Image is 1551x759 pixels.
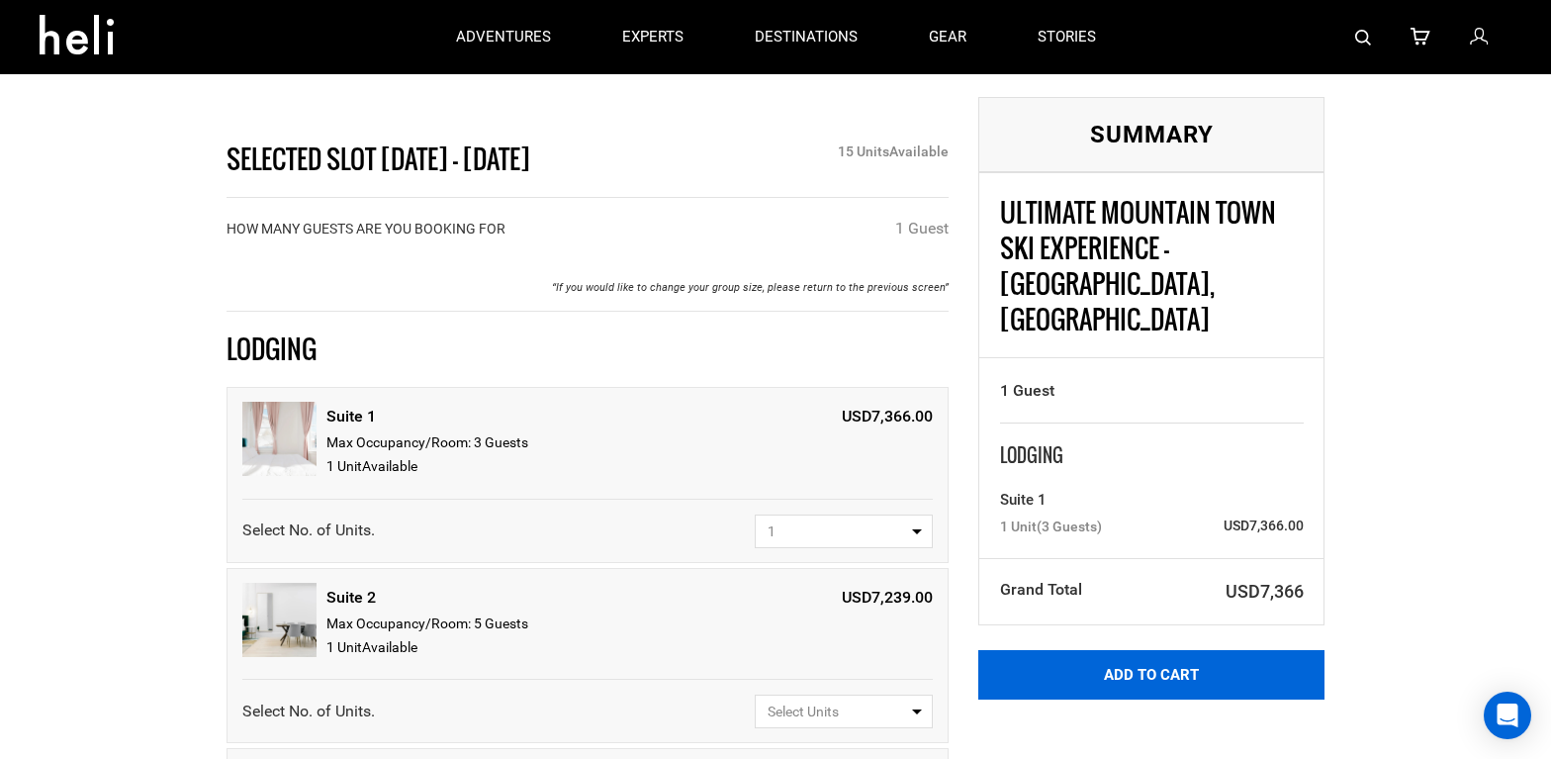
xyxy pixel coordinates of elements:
[326,431,528,455] div: Max Occupancy/Room: 3 Guest
[1484,692,1531,739] div: Open Intercom Messenger
[713,142,963,161] div: 15 Unit Available
[755,695,933,728] button: Select Units
[212,332,963,367] div: LODGING
[242,520,375,542] div: Select No. of Units.
[326,636,528,660] div: 1 Unit Available
[212,142,713,177] div: Selected Slot [DATE] - [DATE]
[326,583,528,613] div: Suite 2
[1000,381,1054,400] b: 1 Guest
[242,701,375,723] div: Select No. of Units.
[521,616,528,631] span: s
[1000,195,1304,337] div: Ultimate Mountain Town Ski Experience – [GEOGRAPHIC_DATA], [GEOGRAPHIC_DATA]
[242,583,317,657] img: 74311de6bf7a177b43bd33efb781dc79.jpeg
[1139,579,1304,605] span: USD7,366
[842,402,933,431] div: USD7,366.00
[1000,517,1102,536] span: 1 Unit (3 Guest )
[456,27,551,47] p: adventures
[978,650,1324,700] button: Add to Cart
[326,455,528,479] div: 1 Unit Available
[895,218,949,240] div: 1 Guest
[326,613,528,636] div: Max Occupancy/Room: 5 Guest
[326,402,528,431] div: Suite 1
[242,402,317,476] img: 1de13873d75027991796b830b2f6f773.jpeg
[227,280,949,296] p: “If you would like to change your group size, please return to the previous screen”
[227,219,505,238] label: HOW MANY GUESTS ARE YOU BOOKING FOR
[755,27,858,47] p: destinations
[1090,517,1097,536] span: s
[882,143,889,159] span: s
[622,27,684,47] p: experts
[1355,30,1371,46] img: search-bar-icon.svg
[985,443,1319,469] div: Lodging
[521,434,528,450] span: s
[768,523,775,539] span: 1
[768,702,907,721] span: Select Units
[1000,580,1082,599] b: Grand Total
[1090,121,1214,148] span: Summary
[1000,475,1304,516] div: Suite 1
[755,515,933,548] button: 1
[842,583,933,613] div: USD7,239.00
[1152,516,1305,535] span: USD7,366.00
